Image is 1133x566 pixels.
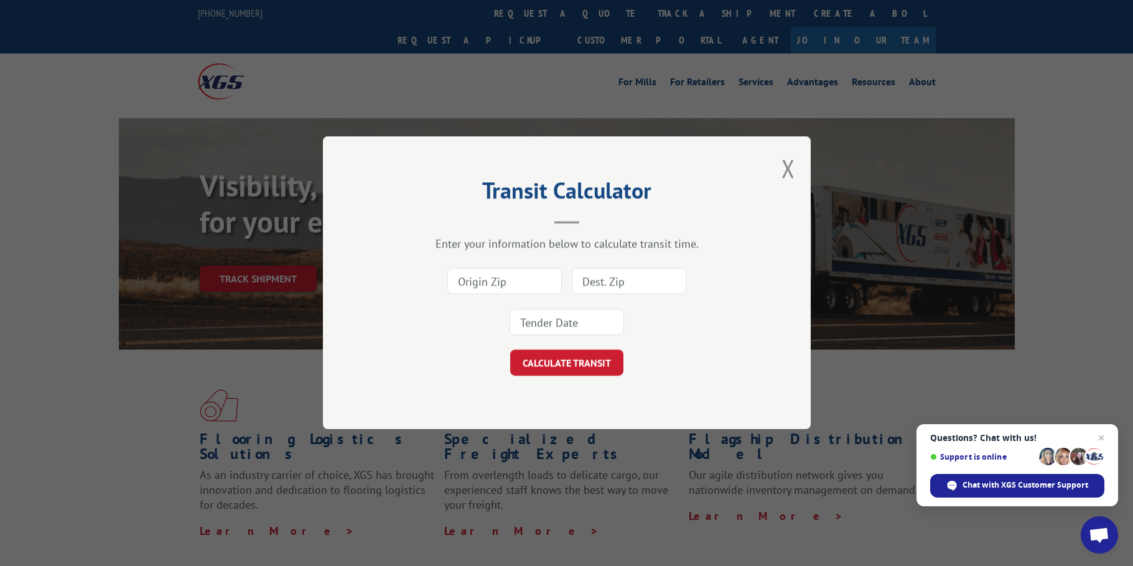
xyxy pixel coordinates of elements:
[963,480,1088,491] span: Chat with XGS Customer Support
[1081,516,1118,554] div: Open chat
[572,269,686,295] input: Dest. Zip
[447,269,562,295] input: Origin Zip
[510,310,624,336] input: Tender Date
[930,474,1104,498] div: Chat with XGS Customer Support
[385,182,748,205] h2: Transit Calculator
[781,152,795,185] button: Close modal
[510,350,623,376] button: CALCULATE TRANSIT
[930,433,1104,443] span: Questions? Chat with us!
[385,237,748,251] div: Enter your information below to calculate transit time.
[930,452,1035,462] span: Support is online
[1094,430,1109,445] span: Close chat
